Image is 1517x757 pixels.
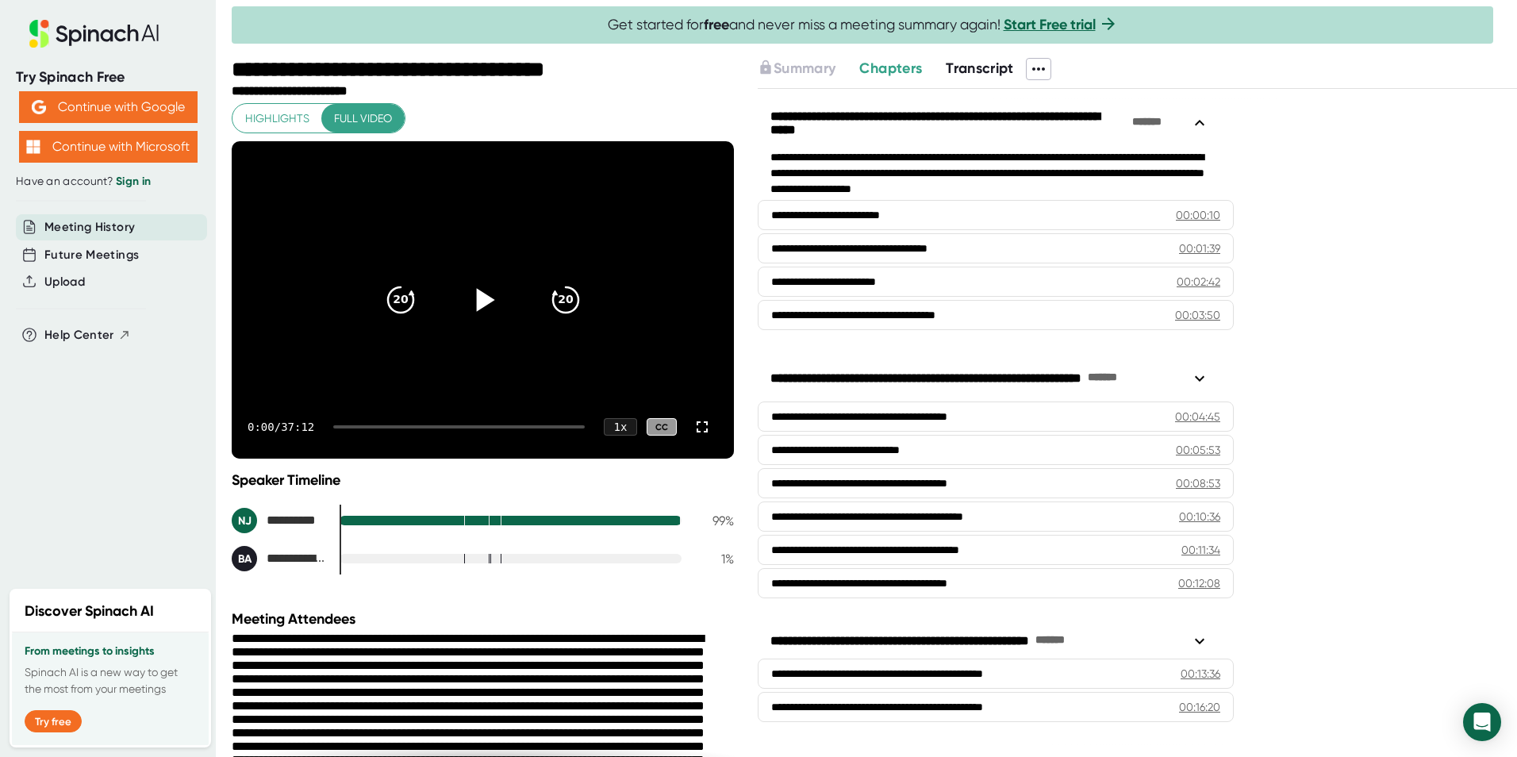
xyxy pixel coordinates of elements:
button: Help Center [44,326,131,344]
h3: From meetings to insights [25,645,196,658]
div: Noll, Judi [232,508,327,533]
div: 0:00 / 37:12 [248,421,314,433]
div: 00:16:20 [1179,699,1220,715]
div: 00:13:36 [1181,666,1220,682]
button: Continue with Google [19,91,198,123]
span: Get started for and never miss a meeting summary again! [608,16,1118,34]
a: Sign in [116,175,151,188]
span: Help Center [44,326,114,344]
a: Start Free trial [1004,16,1096,33]
b: free [704,16,729,33]
div: Meeting Attendees [232,610,738,628]
div: 00:08:53 [1176,475,1220,491]
div: Have an account? [16,175,200,189]
div: 00:12:08 [1178,575,1220,591]
img: Aehbyd4JwY73AAAAAElFTkSuQmCC [32,100,46,114]
button: Try free [25,710,82,732]
div: 00:05:53 [1176,442,1220,458]
div: 00:03:50 [1175,307,1220,323]
button: Upload [44,273,85,291]
div: Open Intercom Messenger [1463,703,1501,741]
div: NJ [232,508,257,533]
span: Full video [334,109,392,129]
p: Spinach AI is a new way to get the most from your meetings [25,664,196,697]
button: Transcript [946,58,1014,79]
div: 99 % [694,513,734,528]
div: 00:04:45 [1175,409,1220,425]
div: 1 % [694,551,734,567]
div: BA [232,546,257,571]
span: Summary [774,60,835,77]
button: Summary [758,58,835,79]
button: Continue with Microsoft [19,131,198,163]
div: 00:02:42 [1177,274,1220,290]
div: 00:00:10 [1176,207,1220,223]
div: 00:01:39 [1179,240,1220,256]
button: Future Meetings [44,246,139,264]
div: 00:10:36 [1179,509,1220,525]
button: Chapters [859,58,922,79]
div: CC [647,418,677,436]
span: Highlights [245,109,309,129]
div: 00:11:34 [1181,542,1220,558]
h2: Discover Spinach AI [25,601,154,622]
button: Full video [321,104,405,133]
div: 1 x [604,418,637,436]
span: Chapters [859,60,922,77]
div: Upgrade to access [758,58,859,80]
button: Meeting History [44,218,135,236]
button: Highlights [232,104,322,133]
div: Speaker Timeline [232,471,734,489]
div: Try Spinach Free [16,68,200,86]
span: Transcript [946,60,1014,77]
